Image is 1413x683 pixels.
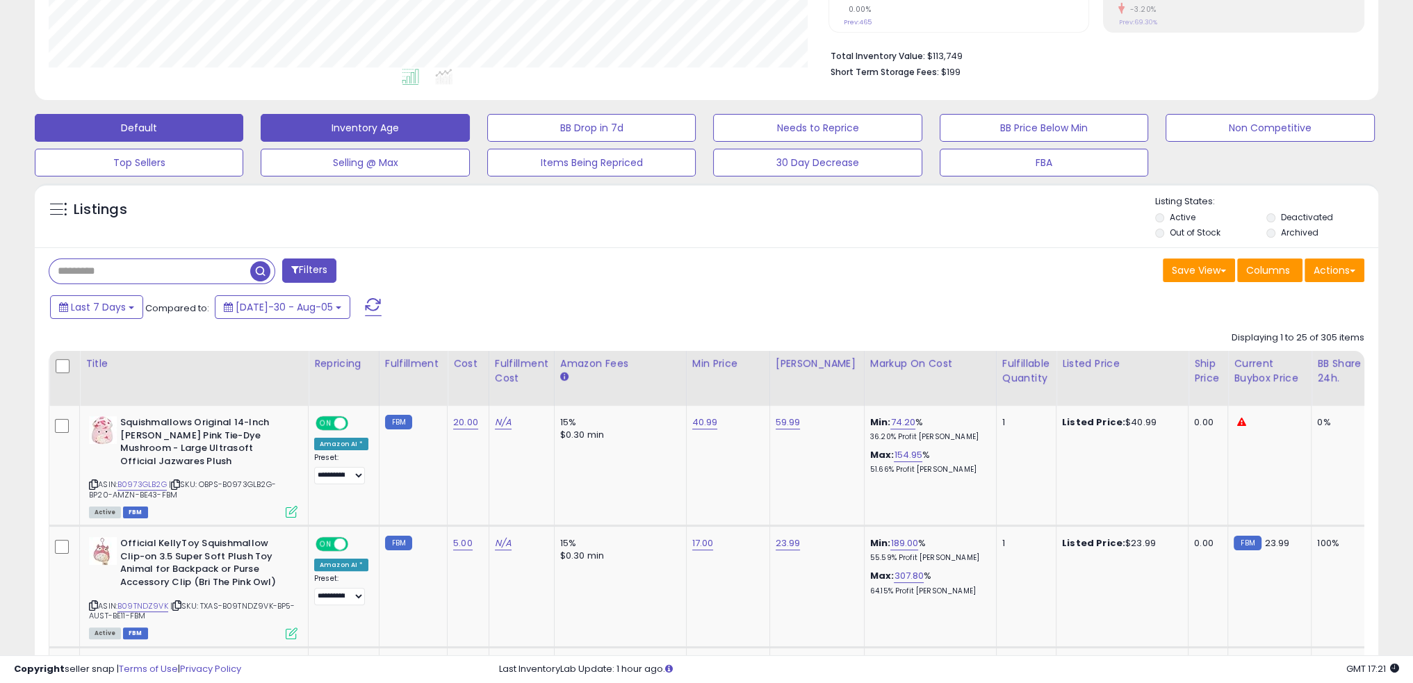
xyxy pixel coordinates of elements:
[317,418,334,429] span: ON
[1234,356,1305,386] div: Current Buybox Price
[89,416,297,516] div: ASIN:
[1346,662,1399,675] span: 2025-08-13 17:21 GMT
[123,627,148,639] span: FBM
[1194,356,1222,386] div: Ship Price
[453,356,483,371] div: Cost
[453,415,478,429] a: 20.00
[894,569,924,583] a: 307.80
[385,415,412,429] small: FBM
[314,574,368,605] div: Preset:
[314,559,368,571] div: Amazon AI *
[1002,537,1045,550] div: 1
[1062,415,1125,429] b: Listed Price:
[261,149,469,176] button: Selling @ Max
[560,371,569,384] small: Amazon Fees.
[495,536,512,550] a: N/A
[870,553,986,563] p: 55.59% Profit [PERSON_NAME]
[385,356,441,371] div: Fulfillment
[71,300,126,314] span: Last 7 Days
[1232,331,1364,345] div: Displaying 1 to 25 of 305 items
[844,18,872,26] small: Prev: 465
[35,114,243,142] button: Default
[180,662,241,675] a: Privacy Policy
[1163,258,1235,282] button: Save View
[1265,536,1290,550] span: 23.99
[1317,416,1363,429] div: 0%
[495,356,548,386] div: Fulfillment Cost
[1062,536,1125,550] b: Listed Price:
[120,537,289,592] b: Official KellyToy Squishmallow Clip-on 3.5 Super Soft Plush Toy Animal for Backpack or Purse Acce...
[1062,537,1177,550] div: $23.99
[89,479,276,500] span: | SKU: OBPS-B0973GLB2G-BP20-AMZN-BE43-FBM
[890,536,918,550] a: 189.00
[1234,536,1261,550] small: FBM
[89,537,297,637] div: ASIN:
[50,295,143,319] button: Last 7 Days
[89,537,117,565] img: 31qXE2lyAVL._SL40_.jpg
[870,536,891,550] b: Min:
[346,418,368,429] span: OFF
[831,66,939,78] b: Short Term Storage Fees:
[1170,227,1220,238] label: Out of Stock
[941,65,961,79] span: $199
[117,600,168,612] a: B09TNDZ9VK
[145,302,209,315] span: Compared to:
[1194,537,1217,550] div: 0.00
[385,536,412,550] small: FBM
[495,415,512,429] a: N/A
[1062,416,1177,429] div: $40.99
[282,258,336,283] button: Filters
[560,550,676,562] div: $0.30 min
[89,627,121,639] span: All listings currently available for purchase on Amazon
[1002,416,1045,429] div: 1
[487,149,696,176] button: Items Being Repriced
[89,507,121,518] span: All listings currently available for purchase on Amazon
[117,479,167,491] a: B0973GLB2G
[1246,263,1290,277] span: Columns
[120,416,289,471] b: Squishmallows Original 14-Inch [PERSON_NAME] Pink Tie-Dye Mushroom - Large Ultrasoft Official Jaz...
[870,465,986,475] p: 51.66% Profit [PERSON_NAME]
[85,356,302,371] div: Title
[1317,537,1363,550] div: 100%
[844,4,872,15] small: 0.00%
[1281,227,1318,238] label: Archived
[1317,356,1368,386] div: BB Share 24h.
[560,429,676,441] div: $0.30 min
[1170,211,1195,223] label: Active
[1155,195,1378,208] p: Listing States:
[1305,258,1364,282] button: Actions
[89,600,295,621] span: | SKU: TXAS-B09TNDZ9VK-BP5-AUST-BE11-FBM
[1002,356,1050,386] div: Fulfillable Quantity
[713,114,922,142] button: Needs to Reprice
[870,449,986,475] div: %
[123,507,148,518] span: FBM
[453,536,473,550] a: 5.00
[1062,356,1182,371] div: Listed Price
[870,415,891,429] b: Min:
[1118,18,1157,26] small: Prev: 69.30%
[346,538,368,550] span: OFF
[870,356,990,371] div: Markup on Cost
[776,536,801,550] a: 23.99
[499,663,1399,676] div: Last InventoryLab Update: 1 hour ago.
[692,536,714,550] a: 17.00
[74,200,127,220] h5: Listings
[870,537,986,563] div: %
[317,538,334,550] span: ON
[692,356,764,371] div: Min Price
[870,569,895,582] b: Max:
[870,586,986,596] p: 64.15% Profit [PERSON_NAME]
[831,50,925,62] b: Total Inventory Value:
[713,149,922,176] button: 30 Day Decrease
[1281,211,1333,223] label: Deactivated
[776,356,858,371] div: [PERSON_NAME]
[119,662,178,675] a: Terms of Use
[1194,416,1217,429] div: 0.00
[14,662,65,675] strong: Copyright
[1125,4,1156,15] small: -3.20%
[831,47,1354,63] li: $113,749
[776,415,801,429] a: 59.99
[1237,258,1302,282] button: Columns
[487,114,696,142] button: BB Drop in 7d
[940,114,1148,142] button: BB Price Below Min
